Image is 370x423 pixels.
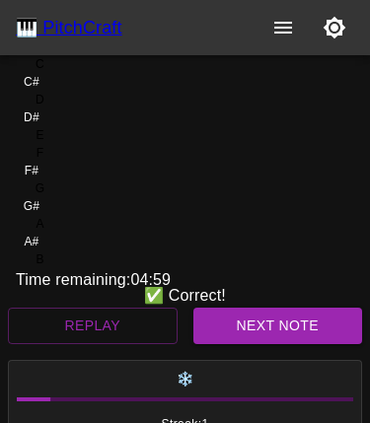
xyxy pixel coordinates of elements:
div: G [36,179,44,197]
h6: ❄️ [17,369,353,390]
div: A [36,215,43,233]
div: E [36,126,43,144]
div: B [36,250,43,268]
div: F [37,144,43,162]
button: Replay [8,308,178,344]
div: C [36,55,44,73]
div: A# [24,233,38,250]
button: show more [259,4,307,51]
div: C# [24,73,39,91]
button: Next Note [193,308,363,344]
div: D# [24,108,39,126]
div: ✅ Correct! [144,284,226,308]
div: Time remaining: 04:59 [16,268,354,292]
div: F# [25,162,38,179]
div: D [36,91,44,108]
div: G# [24,197,39,215]
a: 🎹 PitchCraft [16,14,122,42]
